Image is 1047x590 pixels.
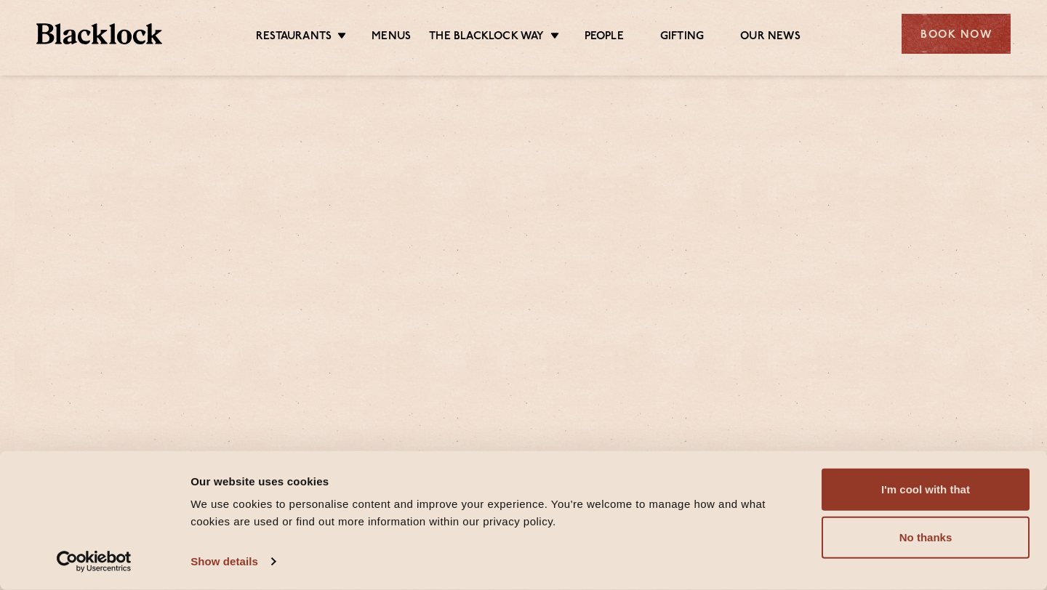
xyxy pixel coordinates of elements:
a: Our News [740,30,801,46]
div: Book Now [902,14,1011,54]
img: BL_Textured_Logo-footer-cropped.svg [36,23,162,44]
a: Restaurants [256,30,332,46]
div: Our website uses cookies [190,472,805,490]
div: We use cookies to personalise content and improve your experience. You're welcome to manage how a... [190,496,805,530]
a: People [585,30,624,46]
a: The Blacklock Way [429,30,544,46]
button: No thanks [822,517,1030,559]
a: Show details [190,551,275,573]
a: Usercentrics Cookiebot - opens in a new window [31,551,158,573]
a: Menus [372,30,411,46]
a: Gifting [660,30,704,46]
button: I'm cool with that [822,469,1030,511]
